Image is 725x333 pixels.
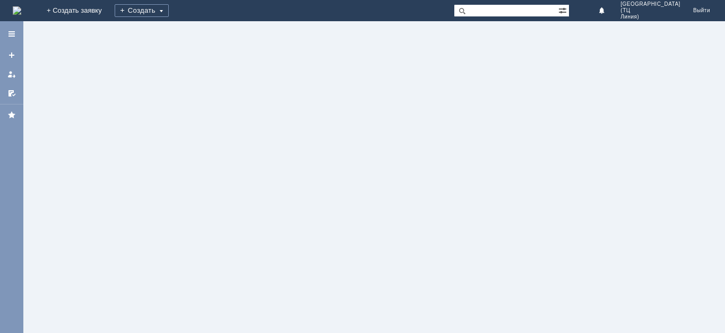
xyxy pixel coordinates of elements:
a: Мои согласования [3,85,20,102]
a: Перейти на домашнюю страницу [13,6,21,15]
span: Линия) [620,14,680,20]
img: logo [13,6,21,15]
div: Создать [115,4,169,17]
span: Расширенный поиск [558,5,569,15]
span: (ТЦ [620,7,680,14]
a: Мои заявки [3,66,20,83]
span: [GEOGRAPHIC_DATA] [620,1,680,7]
a: Создать заявку [3,47,20,64]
